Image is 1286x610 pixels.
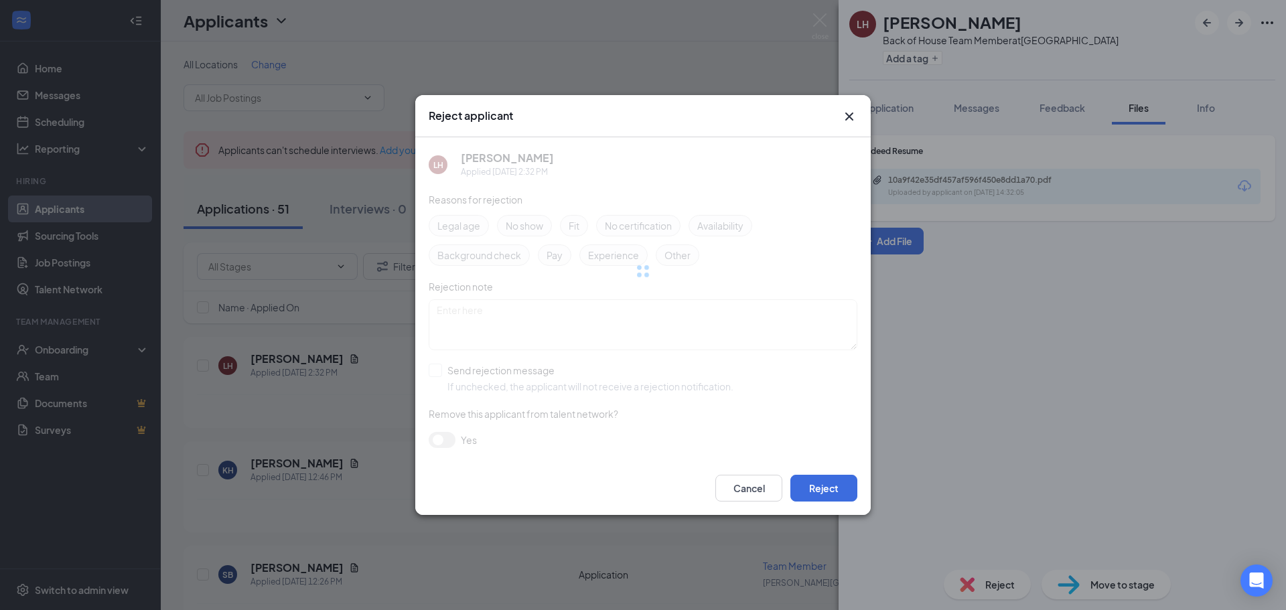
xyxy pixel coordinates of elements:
button: Close [841,108,857,125]
button: Reject [790,475,857,502]
h3: Reject applicant [429,108,513,123]
button: Cancel [715,475,782,502]
svg: Cross [841,108,857,125]
div: Open Intercom Messenger [1240,564,1273,597]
